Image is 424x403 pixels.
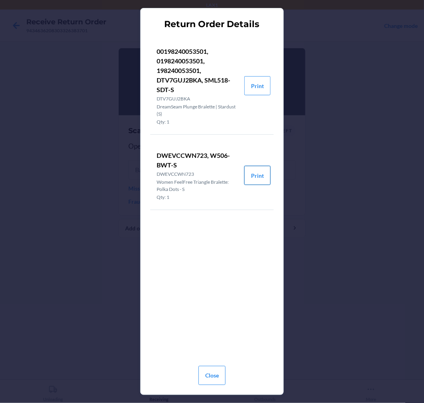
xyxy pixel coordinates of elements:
[157,179,238,193] p: Women FeelFree Triangle Bralette: Polka Dots - S
[165,18,260,31] h2: Return Order Details
[157,95,238,102] p: DTV7GUJ2BKA
[244,166,271,185] button: Print
[157,151,238,170] p: DWEVCCWN723, W506-BWT-S
[244,76,271,95] button: Print
[157,103,238,118] p: DreamSeam Plunge Bralette | Stardust (S)
[157,118,238,126] p: Qty: 1
[157,194,238,201] p: Qty: 1
[157,171,238,178] p: DWEVCCWN723
[198,366,226,385] button: Close
[157,47,238,94] p: 00198240053501, 0198240053501, 198240053501, DTV7GUJ2BKA, SML518-SDT-S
